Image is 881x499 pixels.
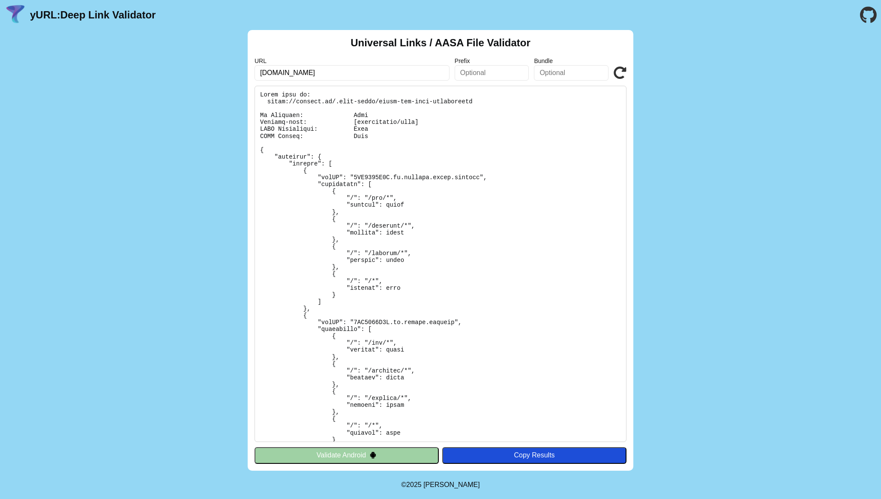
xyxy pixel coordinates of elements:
input: Required [255,65,449,81]
pre: Lorem ipsu do: sitam://consect.ad/.elit-seddo/eiusm-tem-inci-utlaboreetd Ma Aliquaen: Admi Veniam... [255,86,626,442]
button: Copy Results [442,447,626,463]
input: Optional [455,65,529,81]
h2: Universal Links / AASA File Validator [351,37,530,49]
input: Optional [534,65,608,81]
label: Bundle [534,57,608,64]
footer: © [401,471,479,499]
a: yURL:Deep Link Validator [30,9,156,21]
button: Validate Android [255,447,439,463]
label: URL [255,57,449,64]
span: 2025 [406,481,422,488]
a: Michael Ibragimchayev's Personal Site [423,481,480,488]
label: Prefix [455,57,529,64]
img: yURL Logo [4,4,27,26]
img: droidIcon.svg [369,451,377,459]
div: Copy Results [446,451,622,459]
